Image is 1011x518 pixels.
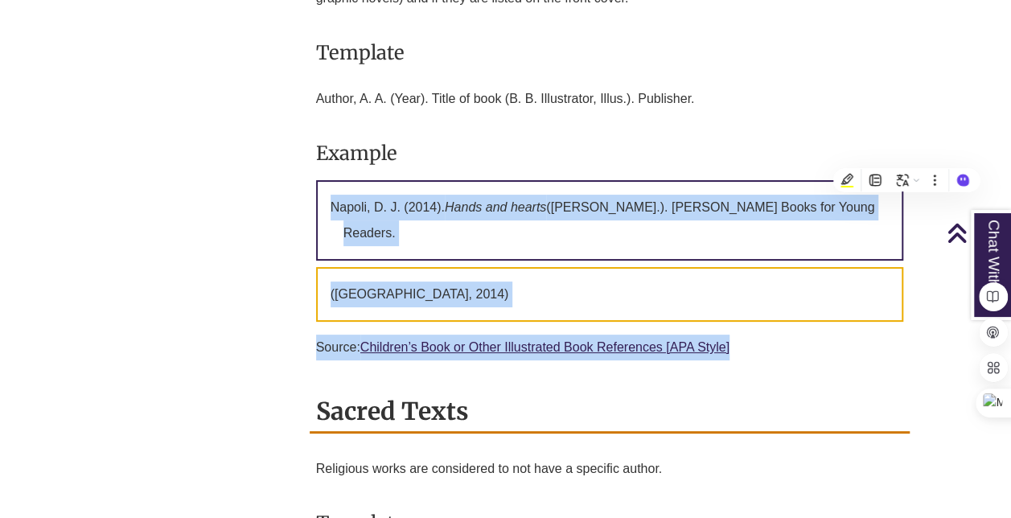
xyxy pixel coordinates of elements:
[316,267,904,322] p: ([GEOGRAPHIC_DATA], 2014)
[316,180,904,261] p: Napoli, D. J. (2014). ([PERSON_NAME].). [PERSON_NAME] Books for Young Readers.
[445,200,546,214] em: Hands and hearts
[316,450,904,488] p: Religious works are considered to not have a specific author.
[310,391,910,434] h2: Sacred Texts
[316,328,904,367] p: Source:
[316,34,904,72] h3: Template
[316,80,904,118] p: Author, A. A. (Year). Title of book (B. B. Illustrator, Illus.). Publisher.
[360,340,729,354] a: Children’s Book or Other Illustrated Book References [APA Style]
[316,134,904,172] h3: Example
[947,222,1007,244] a: Back to Top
